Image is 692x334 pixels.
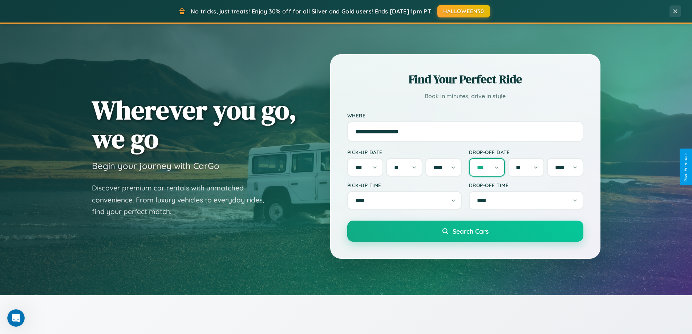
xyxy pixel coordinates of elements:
h1: Wherever you go, we go [92,96,297,153]
h3: Begin your journey with CarGo [92,160,219,171]
span: No tricks, just treats! Enjoy 30% off for all Silver and Gold users! Ends [DATE] 1pm PT. [191,8,432,15]
span: Search Cars [453,227,489,235]
label: Drop-off Time [469,182,583,188]
label: Where [347,112,583,118]
div: Give Feedback [683,152,688,182]
p: Book in minutes, drive in style [347,91,583,101]
p: Discover premium car rentals with unmatched convenience. From luxury vehicles to everyday rides, ... [92,182,274,218]
button: HALLOWEEN30 [437,5,490,17]
label: Drop-off Date [469,149,583,155]
iframe: Intercom live chat [7,309,25,327]
h2: Find Your Perfect Ride [347,71,583,87]
button: Search Cars [347,221,583,242]
label: Pick-up Date [347,149,462,155]
label: Pick-up Time [347,182,462,188]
